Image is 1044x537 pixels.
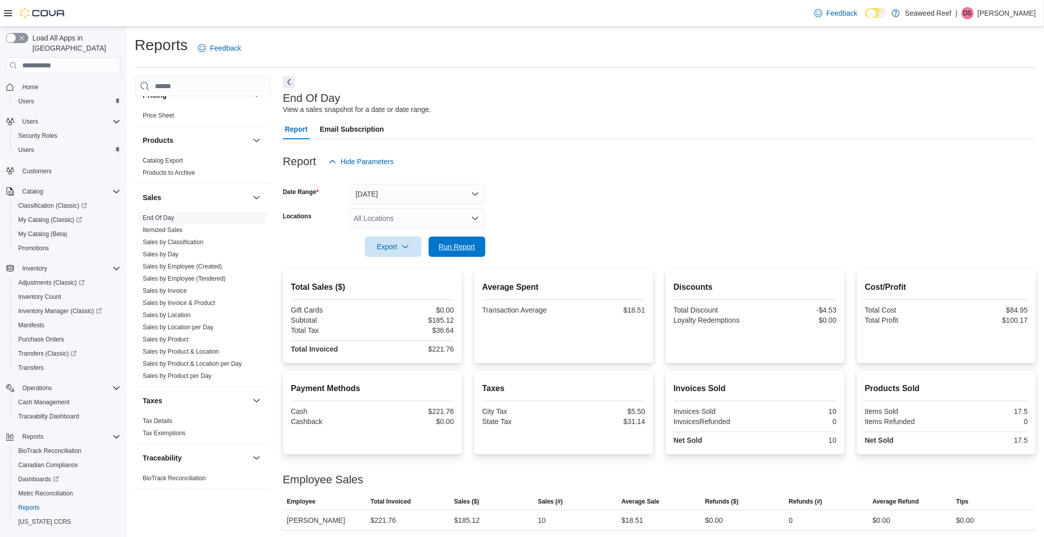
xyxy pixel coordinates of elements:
[143,311,191,319] span: Sales by Location
[143,169,195,176] a: Products to Archive
[14,487,120,500] span: Metrc Reconciliation
[454,497,479,506] span: Sales ($)
[566,407,645,415] div: $5.50
[143,417,173,425] a: Tax Details
[674,407,753,415] div: Invoices Sold
[143,335,189,343] span: Sales by Product
[566,306,645,314] div: $18.51
[143,287,187,294] a: Sales by Invoice
[471,214,479,222] button: Open list of options
[674,281,837,293] h2: Discounts
[14,502,44,514] a: Reports
[10,501,124,515] button: Reports
[291,345,338,353] strong: Total Invoiced
[18,202,87,210] span: Classification (Classic)
[143,299,215,307] span: Sales by Invoice & Product
[10,486,124,501] button: Metrc Reconciliation
[143,193,161,203] h3: Sales
[14,348,120,360] span: Transfers (Classic)
[482,407,562,415] div: City Tax
[22,433,44,441] span: Reports
[872,514,890,526] div: $0.00
[291,306,370,314] div: Gift Cards
[143,214,174,221] a: End Of Day
[18,146,34,154] span: Users
[14,277,120,289] span: Adjustments (Classic)
[18,244,49,252] span: Promotions
[18,116,120,128] span: Users
[18,307,102,315] span: Inventory Manager (Classic)
[865,281,1028,293] h2: Cost/Profit
[10,213,124,227] a: My Catalog (Classic)
[22,118,38,126] span: Users
[14,410,83,423] a: Traceabilty Dashboard
[370,514,396,526] div: $221.76
[10,94,124,108] button: Users
[283,188,319,196] label: Date Range
[143,453,248,463] button: Traceability
[18,185,47,198] button: Catalog
[482,417,562,426] div: State Tax
[283,156,316,168] h3: Report
[374,316,454,324] div: $185.12
[956,497,969,506] span: Tips
[14,200,120,212] span: Classification (Classic)
[10,129,124,143] button: Security Roles
[22,167,52,175] span: Customers
[291,316,370,324] div: Subtotal
[143,287,187,295] span: Sales by Invoice
[10,276,124,290] a: Adjustments (Classic)
[143,372,212,380] span: Sales by Product per Day
[757,316,837,324] div: $0.00
[10,143,124,157] button: Users
[374,306,454,314] div: $0.00
[143,360,242,367] a: Sales by Product & Location per Day
[810,3,861,23] a: Feedback
[14,291,120,303] span: Inventory Count
[143,396,248,406] button: Taxes
[18,262,51,275] button: Inventory
[14,348,80,360] a: Transfers (Classic)
[143,417,173,425] span: Tax Details
[674,316,753,324] div: Loyalty Redemptions
[10,515,124,529] button: [US_STATE] CCRS
[18,97,34,105] span: Users
[18,321,44,329] span: Manifests
[621,497,659,506] span: Average Sale
[365,237,422,257] button: Export
[948,316,1028,324] div: $100.17
[14,459,82,471] a: Canadian Compliance
[454,514,480,526] div: $185.12
[18,447,81,455] span: BioTrack Reconciliation
[674,436,702,444] strong: Net Sold
[20,8,66,18] img: Cova
[10,395,124,409] button: Cash Management
[143,323,214,331] span: Sales by Location per Day
[482,281,645,293] h2: Average Spent
[14,130,120,142] span: Security Roles
[283,76,295,88] button: Next
[865,8,887,19] input: Dark Mode
[10,332,124,347] button: Purchase Orders
[18,382,120,394] span: Operations
[18,230,67,238] span: My Catalog (Beta)
[250,134,263,146] button: Products
[14,396,73,408] a: Cash Management
[143,169,195,177] span: Products to Archive
[324,151,398,172] button: Hide Parameters
[14,95,120,107] span: Users
[143,135,174,145] h3: Products
[10,241,124,255] button: Promotions
[320,119,384,139] span: Email Subscription
[143,299,215,306] a: Sales by Invoice & Product
[2,430,124,444] button: Reports
[2,261,124,276] button: Inventory
[865,417,944,426] div: Items Refunded
[14,228,71,240] a: My Catalog (Beta)
[757,417,837,426] div: 0
[439,242,475,252] span: Run Report
[14,144,120,156] span: Users
[374,326,454,334] div: $36.64
[18,335,64,343] span: Purchase Orders
[143,135,248,145] button: Products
